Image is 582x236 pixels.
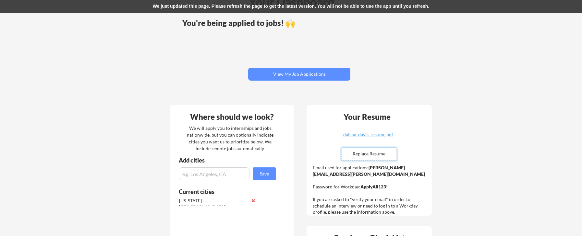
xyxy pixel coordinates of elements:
div: Email used for applications: Password for Workday: If you are asked to "verify your email" in ord... [313,164,427,215]
div: You're being applied to jobs! 🙌 [182,19,416,27]
a: daisha_davis_resume.pdf [330,132,407,142]
div: Add cities [179,157,277,163]
button: Save [253,167,276,180]
strong: [PERSON_NAME][EMAIL_ADDRESS][PERSON_NAME][DOMAIN_NAME] [313,165,425,177]
strong: ApplyAll123! [360,184,388,189]
div: Current cities [179,189,269,195]
button: View My Job Applications [248,68,350,81]
div: daisha_davis_resume.pdf [330,132,407,137]
div: Where should we look? [172,113,292,121]
div: [US_STATE][GEOGRAPHIC_DATA], [GEOGRAPHIC_DATA] [179,197,248,217]
div: Your Resume [335,113,399,121]
div: We will apply you to internships and jobs nationwide, but you can optionally indicate cities you ... [186,125,275,152]
input: e.g. Los Angeles, CA [179,167,249,180]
